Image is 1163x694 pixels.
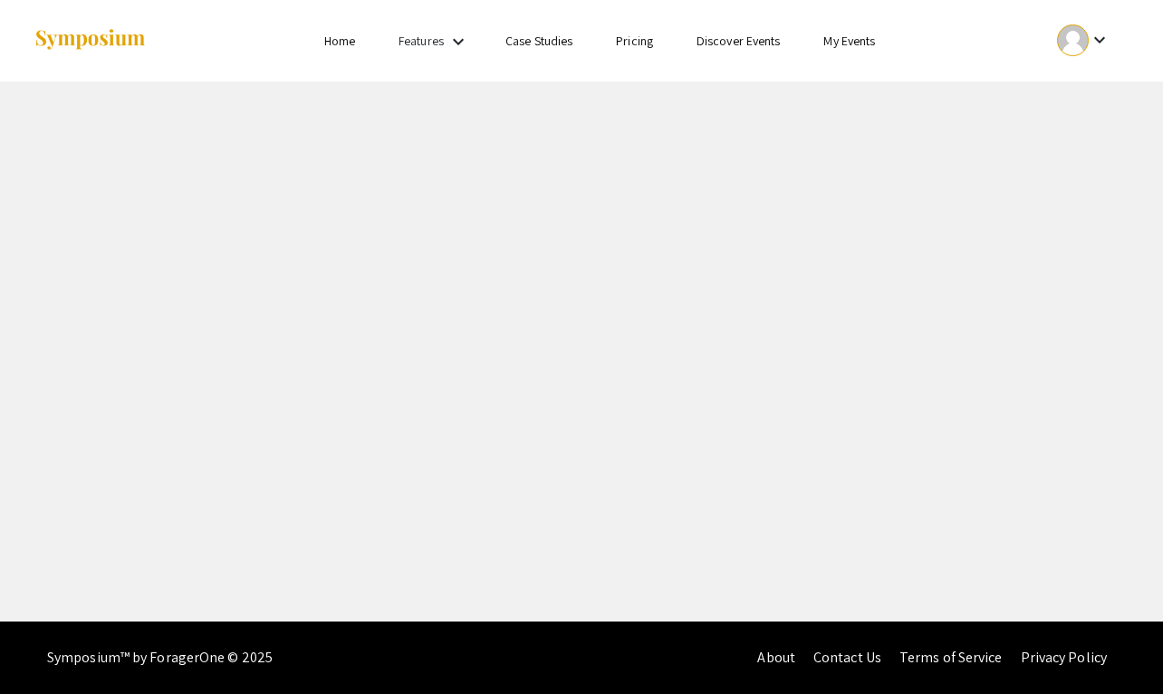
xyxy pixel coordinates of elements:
[324,33,355,49] a: Home
[34,28,147,53] img: Symposium by ForagerOne
[447,31,469,53] mat-icon: Expand Features list
[1089,29,1110,51] mat-icon: Expand account dropdown
[813,648,881,667] a: Contact Us
[47,622,273,694] div: Symposium™ by ForagerOne © 2025
[823,33,875,49] a: My Events
[757,648,795,667] a: About
[1038,20,1129,61] button: Expand account dropdown
[616,33,653,49] a: Pricing
[399,33,444,49] a: Features
[697,33,781,49] a: Discover Events
[1086,612,1149,680] iframe: Chat
[899,648,1003,667] a: Terms of Service
[1021,648,1107,667] a: Privacy Policy
[505,33,572,49] a: Case Studies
